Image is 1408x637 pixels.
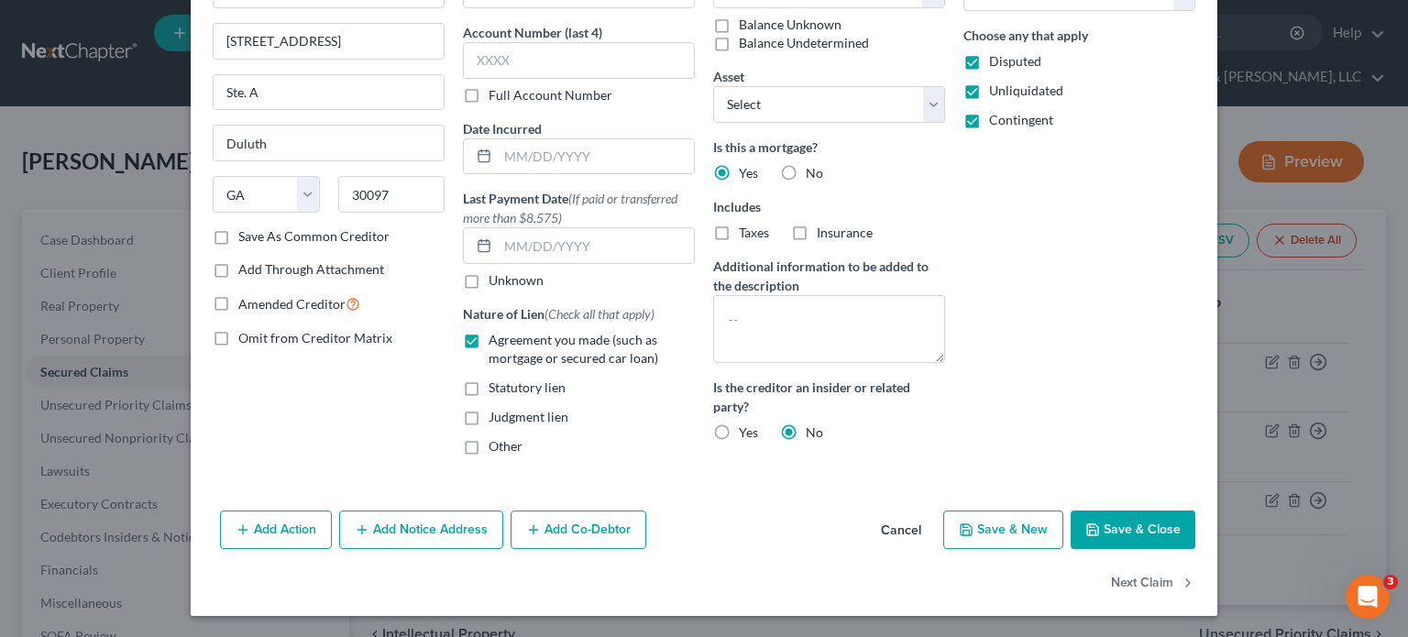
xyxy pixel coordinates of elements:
input: Enter zip... [338,176,445,213]
button: Save & Close [1071,511,1195,549]
label: Choose any that apply [963,26,1195,45]
iframe: Intercom live chat [1346,575,1390,619]
label: Additional information to be added to the description [713,257,945,295]
span: Insurance [817,225,873,240]
span: Taxes [739,225,769,240]
input: MM/DD/YYYY [498,139,694,174]
input: MM/DD/YYYY [498,228,694,263]
label: Account Number (last 4) [463,23,602,42]
span: Disputed [989,53,1041,69]
span: Statutory lien [489,379,566,395]
label: Includes [713,197,945,216]
input: XXXX [463,42,695,79]
span: (Check all that apply) [544,306,654,322]
label: Balance Undetermined [739,34,869,52]
button: Next Claim [1111,564,1195,602]
span: 3 [1383,575,1398,589]
span: Agreement you made (such as mortgage or secured car loan) [489,332,658,366]
label: Unknown [489,271,544,290]
label: Add Through Attachment [238,260,384,279]
span: Unliquidated [989,82,1063,98]
span: Yes [739,165,758,181]
button: Add Action [220,511,332,549]
label: Is this a mortgage? [713,137,945,157]
label: Last Payment Date [463,189,695,227]
input: Apt, Suite, etc... [214,75,444,110]
button: Add Notice Address [339,511,503,549]
label: Nature of Lien [463,304,654,324]
span: (If paid or transferred more than $8,575) [463,191,677,225]
label: Balance Unknown [739,16,841,34]
input: Enter address... [214,24,444,59]
button: Save & New [943,511,1063,549]
span: Judgment lien [489,409,568,424]
span: Asset [713,69,744,84]
label: Save As Common Creditor [238,227,390,246]
label: Full Account Number [489,86,612,104]
button: Cancel [866,512,936,549]
label: Date Incurred [463,119,542,138]
span: No [806,424,823,440]
input: Enter city... [214,126,444,160]
label: Is the creditor an insider or related party? [713,378,945,416]
span: Amended Creditor [238,296,346,312]
span: Omit from Creditor Matrix [238,330,392,346]
button: Add Co-Debtor [511,511,646,549]
span: Contingent [989,112,1053,127]
span: Yes [739,424,758,440]
span: Other [489,438,522,454]
span: No [806,165,823,181]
